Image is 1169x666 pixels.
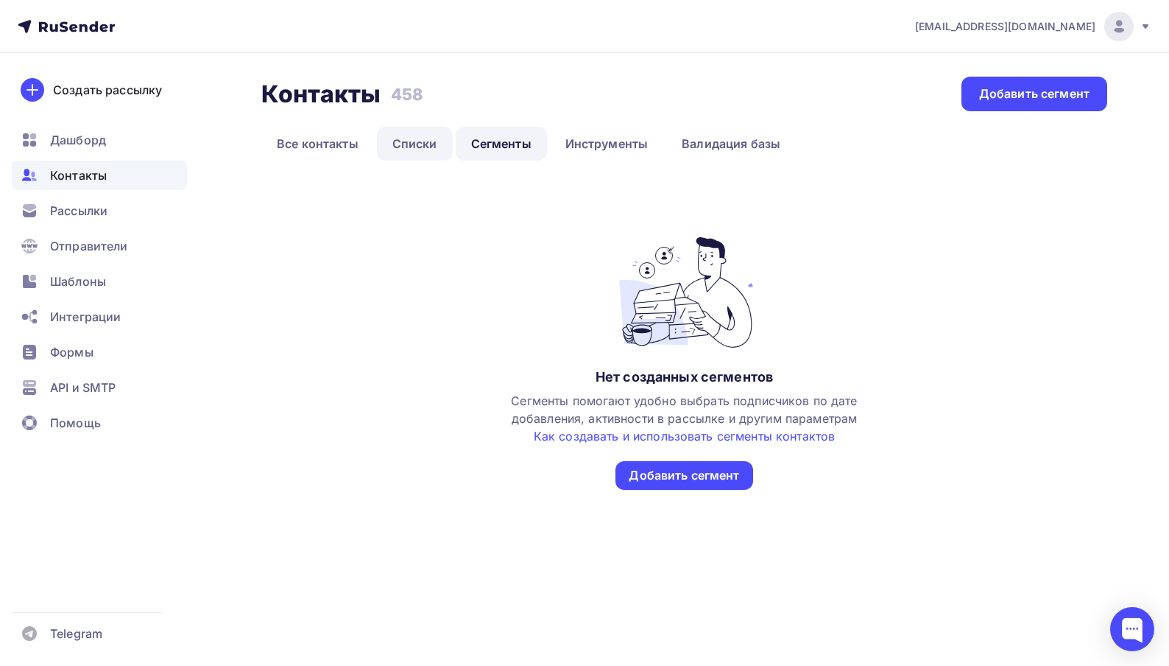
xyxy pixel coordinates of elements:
a: Отправители [12,231,187,261]
span: Контакты [50,166,107,184]
span: Сегменты помогают удобно выбрать подписчиков по дате добавления, активности в рассылке и другим п... [511,393,857,444]
span: [EMAIL_ADDRESS][DOMAIN_NAME] [915,19,1095,34]
a: Все контакты [261,127,374,161]
span: Интеграции [50,308,121,326]
a: Валидация базы [666,127,796,161]
span: Дашборд [50,131,106,149]
a: Списки [377,127,453,161]
a: [EMAIL_ADDRESS][DOMAIN_NAME] [915,12,1151,41]
h3: 458 [391,84,423,105]
a: Шаблоны [12,267,187,296]
div: Добавить сегмент [629,467,739,484]
span: Шаблоны [50,273,106,290]
a: Сегменты [456,127,547,161]
a: Контакты [12,161,187,190]
a: Дашборд [12,125,187,155]
span: Отправители [50,237,128,255]
a: Рассылки [12,196,187,225]
a: Инструменты [550,127,664,161]
span: Telegram [50,625,102,642]
div: Создать рассылку [53,81,162,99]
a: Как создавать и использовать сегменты контактов [534,429,836,444]
span: Помощь [50,414,101,432]
span: Рассылки [50,202,107,220]
div: Нет созданных сегментов [596,368,773,386]
span: Формы [50,343,93,361]
h2: Контакты [261,80,381,109]
div: Добавить сегмент [979,85,1089,102]
span: API и SMTP [50,379,116,396]
a: Формы [12,337,187,367]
